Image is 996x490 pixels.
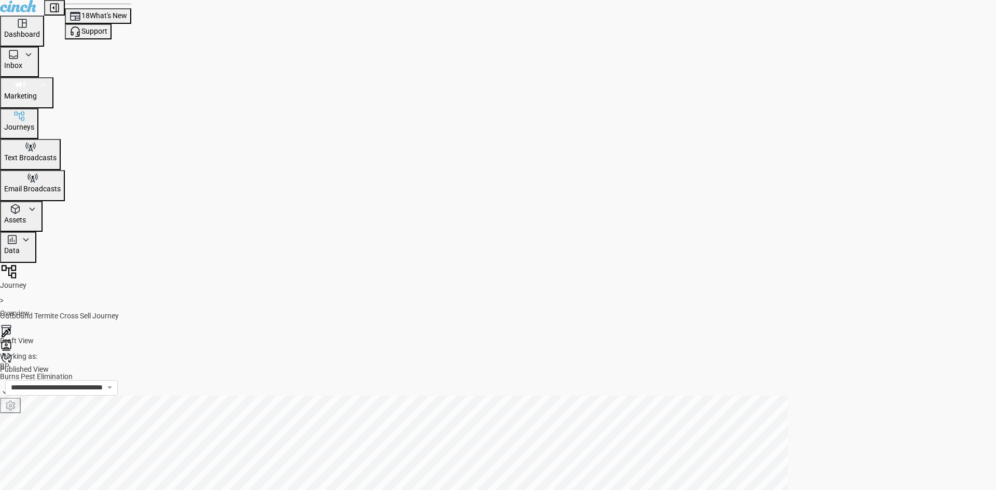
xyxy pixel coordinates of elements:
span: 18 [81,11,90,20]
button: 18What's New [65,8,131,24]
p: Data [4,246,20,256]
p: Text Broadcasts [4,153,57,163]
p: Journeys [4,122,34,133]
p: Dashboard [4,30,40,40]
button: Support [65,24,112,39]
p: Email Broadcasts [4,184,61,194]
span: What's New [90,11,127,20]
span: Support [81,27,107,35]
p: Marketing [4,91,37,102]
p: Inbox [4,61,22,71]
p: Assets [4,215,26,226]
